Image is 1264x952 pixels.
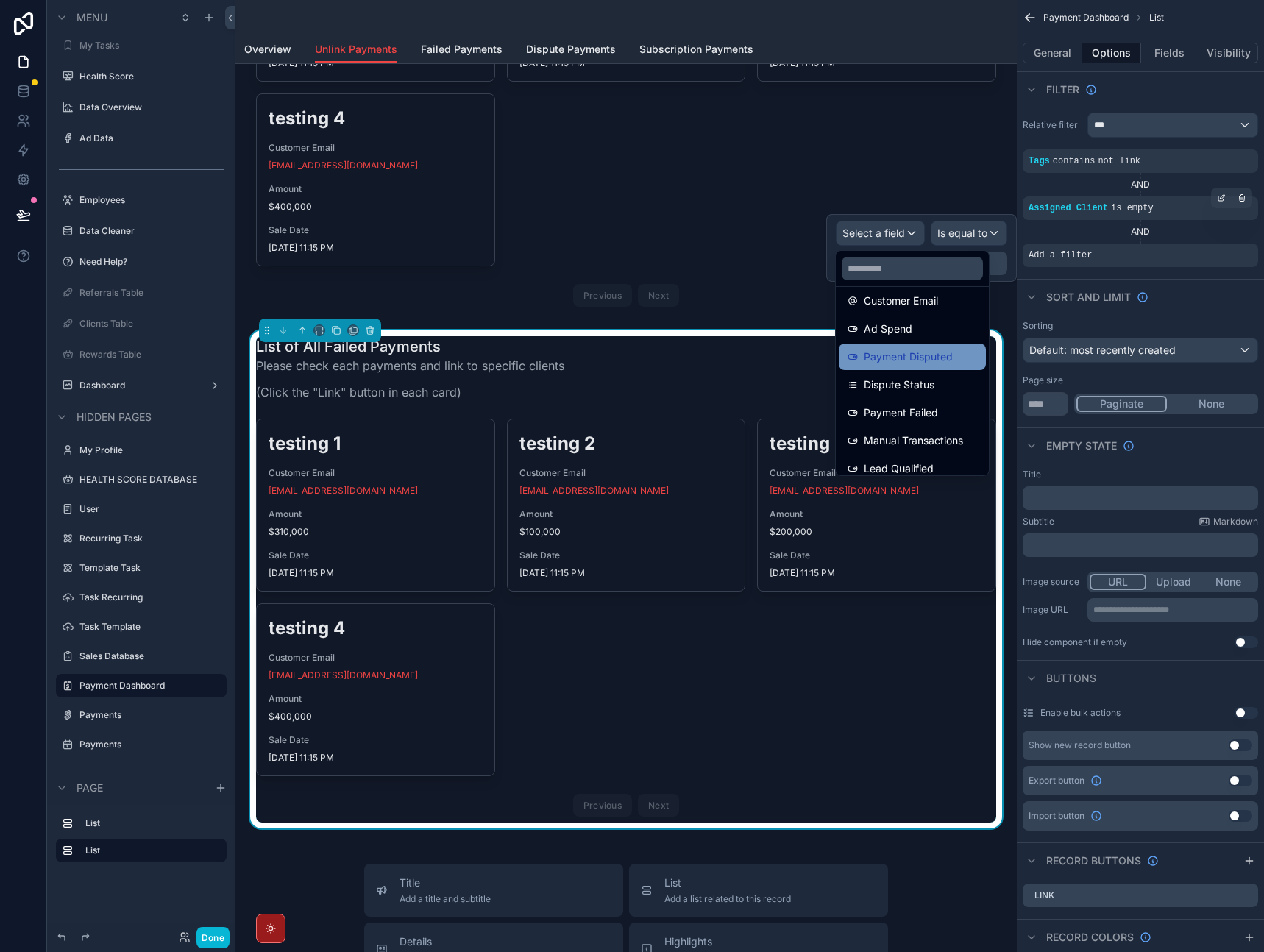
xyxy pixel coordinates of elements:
[770,467,984,479] span: Customer Email
[864,348,953,366] span: Payment Disputed
[256,383,564,401] p: (Click the "Link" button in each card)
[1023,576,1082,588] label: Image source
[79,287,224,299] label: Referrals Table
[1046,82,1079,97] span: Filter
[79,444,224,456] label: My Profile
[519,526,734,538] span: $100,000
[79,194,224,206] label: Employees
[269,669,418,681] a: [EMAIL_ADDRESS][DOMAIN_NAME]
[1082,43,1141,63] button: Options
[269,752,483,764] span: [DATE] 11:15 PM
[1046,671,1096,686] span: Buttons
[1029,156,1050,166] span: Tags
[79,71,224,82] label: Health Score
[79,132,224,144] a: Ad Data
[364,864,623,917] button: TitleAdd a title and subtitle
[269,467,483,479] span: Customer Email
[1023,636,1127,648] div: Hide component if empty
[519,508,734,520] span: Amount
[1076,396,1167,412] button: Paginate
[256,603,495,776] a: testing 4Customer Email[EMAIL_ADDRESS][DOMAIN_NAME]Amount$400,000Sale Date[DATE] 11:15 PM
[1029,775,1084,786] span: Export button
[1023,469,1041,480] label: Title
[269,616,483,640] h2: testing 4
[519,485,669,497] a: [EMAIL_ADDRESS][DOMAIN_NAME]
[79,40,224,51] a: My Tasks
[1046,438,1117,453] span: Empty state
[770,550,984,561] span: Sale Date
[269,485,418,497] a: [EMAIL_ADDRESS][DOMAIN_NAME]
[77,410,152,425] span: Hidden pages
[1023,226,1258,238] div: AND
[1043,12,1129,24] span: Payment Dashboard
[400,934,527,949] span: Details
[79,503,224,515] label: User
[519,567,734,579] span: [DATE] 11:15 PM
[1023,119,1082,131] label: Relative filter
[244,42,291,57] span: Overview
[1029,249,1092,261] span: Add a filter
[269,431,483,455] h2: testing 1
[639,36,753,65] a: Subscription Payments
[85,817,221,829] label: List
[269,550,483,561] span: Sale Date
[1090,574,1146,590] button: URL
[256,336,564,357] h1: List of All Failed Payments
[79,592,224,603] label: Task Recurring
[79,102,224,113] label: Data Overview
[1023,533,1258,557] div: scrollable content
[519,431,734,455] h2: testing 2
[269,711,483,722] span: $400,000
[1023,179,1258,191] div: AND
[1029,810,1084,822] span: Import button
[77,781,103,795] span: Page
[664,875,791,890] span: List
[639,42,753,57] span: Subscription Payments
[79,709,224,721] a: Payments
[1029,344,1176,356] span: Default: most recently created
[1046,290,1131,305] span: Sort And Limit
[79,225,224,237] label: Data Cleaner
[770,567,984,579] span: [DATE] 11:15 PM
[1029,739,1131,751] div: Show new record button
[757,419,996,592] a: testing 3Customer Email[EMAIL_ADDRESS][DOMAIN_NAME]Amount$200,000Sale Date[DATE] 11:15 PM
[1146,574,1201,590] button: Upload
[269,526,483,538] span: $310,000
[507,419,746,592] a: testing 2Customer Email[EMAIL_ADDRESS][DOMAIN_NAME]Amount$100,000Sale Date[DATE] 11:15 PM
[400,893,491,905] span: Add a title and subtitle
[79,380,203,391] a: Dashboard
[85,845,215,856] label: List
[77,10,107,25] span: Menu
[770,508,984,520] span: Amount
[79,474,224,486] a: HEALTH SCORE DATABASE
[1199,516,1258,527] a: Markdown
[400,875,491,890] span: Title
[1023,374,1063,386] label: Page size
[79,650,224,662] a: Sales Database
[526,42,616,57] span: Dispute Payments
[269,734,483,746] span: Sale Date
[1167,396,1256,412] button: None
[519,467,734,479] span: Customer Email
[770,431,984,455] h2: testing 3
[864,460,934,477] span: Lead Qualified
[79,621,224,633] a: Task Template
[269,652,483,664] span: Customer Email
[79,256,224,268] label: Need Help?
[864,404,938,422] span: Payment Failed
[79,533,224,544] label: Recurring Task
[79,562,224,574] label: Template Task
[1034,889,1054,901] label: Link
[1149,12,1164,24] span: List
[315,42,397,57] span: Unlink Payments
[864,376,934,394] span: Dispute Status
[526,36,616,65] a: Dispute Payments
[79,680,218,692] label: Payment Dashboard
[664,934,797,949] span: Highlights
